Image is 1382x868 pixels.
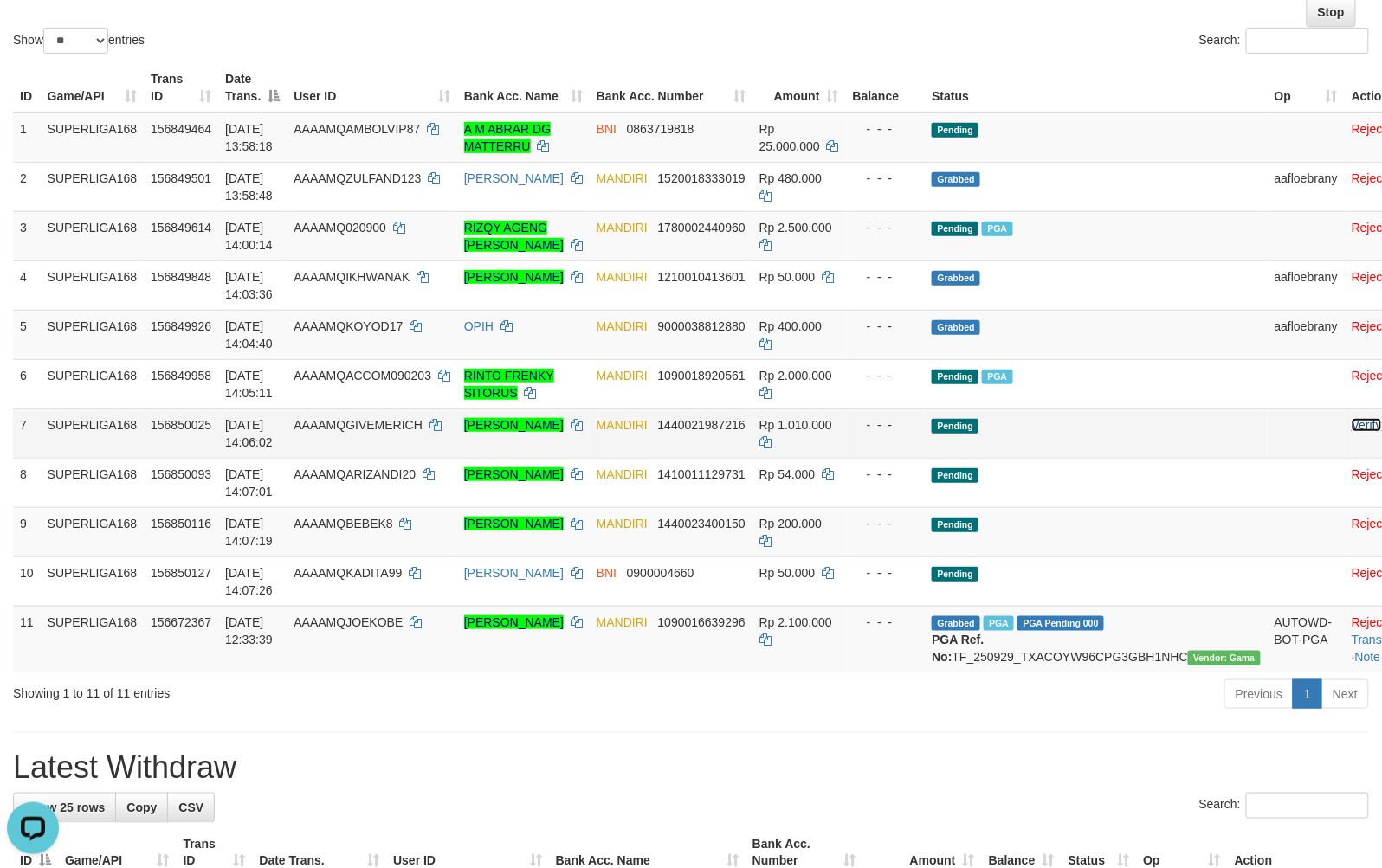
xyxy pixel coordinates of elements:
[597,615,648,629] span: MANDIRI
[41,458,145,507] td: SUPERLIGA168
[932,172,980,187] span: Grabbed
[597,122,617,136] span: BNI
[464,369,554,400] a: RINTO FRENKY SITORUS
[1321,679,1369,709] a: Next
[658,369,746,383] span: Copy 1090018920561 to clipboard
[41,113,145,163] td: SUPERLIGA168
[658,221,746,235] span: Copy 1780002440960 to clipboard
[1017,616,1104,631] span: PGA Pending
[464,517,564,530] a: [PERSON_NAME]
[846,63,926,113] th: Balance
[294,467,416,481] span: AAAAMQARIZANDI20
[597,319,648,333] span: MANDIRI
[178,800,203,814] span: CSV
[759,369,832,383] span: Rp 2.000.000
[658,418,746,432] span: Copy 1440021987216 to clipboard
[759,171,822,185] span: Rp 480.000
[13,310,41,359] td: 5
[294,615,403,629] span: AAAAMQJOEKOBE
[759,221,832,235] span: Rp 2.500.000
[1246,28,1369,54] input: Search:
[759,319,822,333] span: Rp 400.000
[1268,63,1345,113] th: Op: activate to sort column ascending
[759,270,816,284] span: Rp 50.000
[853,120,919,138] div: - - -
[294,221,386,235] span: AAAAMQ020900
[853,318,919,335] div: - - -
[658,615,746,629] span: Copy 1090016639296 to clipboard
[658,517,746,530] span: Copy 1440023400150 to clipboard
[13,606,41,672] td: 11
[1199,28,1369,54] label: Search:
[115,793,168,822] a: Copy
[151,171,211,185] span: 156849501
[13,458,41,507] td: 8
[932,222,978,236] span: Pending
[13,750,1369,785] h1: Latest Withdraw
[126,800,157,814] span: Copy
[932,370,978,384] span: Pending
[41,507,145,556] td: SUPERLIGA168
[225,221,273,252] span: [DATE] 14:00:14
[853,268,919,286] div: - - -
[43,28,108,54] select: Showentries
[464,270,564,284] a: [PERSON_NAME]
[167,793,215,822] a: CSV
[41,63,145,113] th: Game/API: activate to sort column ascending
[759,418,832,432] span: Rp 1.010.000
[464,615,564,629] a: [PERSON_NAME]
[1268,162,1345,211] td: aafloebrany
[218,63,287,113] th: Date Trans.: activate to sort column descending
[853,416,919,434] div: - - -
[597,566,617,580] span: BNI
[294,418,423,432] span: AAAAMQGIVEMERICH
[627,566,694,580] span: Copy 0900004660 to clipboard
[853,367,919,384] div: - - -
[925,63,1267,113] th: Status
[597,467,648,481] span: MANDIRI
[752,63,846,113] th: Amount: activate to sort column ascending
[13,28,145,54] label: Show entries
[151,615,211,629] span: 156672367
[13,507,41,556] td: 9
[151,122,211,136] span: 156849464
[151,221,211,235] span: 156849614
[853,219,919,236] div: - - -
[853,515,919,532] div: - - -
[853,614,919,631] div: - - -
[658,319,746,333] span: Copy 9000038812880 to clipboard
[759,122,820,153] span: Rp 25.000.000
[41,606,145,672] td: SUPERLIGA168
[853,170,919,187] div: - - -
[932,419,978,434] span: Pending
[984,616,1014,631] span: Marked by aafsengchandara
[294,517,392,530] span: AAAAMQBEBEK8
[294,369,431,383] span: AAAAMQACCOM090203
[1352,418,1382,432] a: Verify
[1268,606,1345,672] td: AUTOWD-BOT-PGA
[13,793,116,822] a: Show 25 rows
[932,320,980,335] span: Grabbed
[225,122,273,153] span: [DATE] 13:58:18
[1293,679,1322,709] a: 1
[225,319,273,350] span: [DATE] 14:04:40
[225,517,273,548] span: [DATE] 14:07:19
[151,270,211,284] span: 156849848
[1355,650,1381,664] a: Note
[13,359,41,408] td: 6
[41,162,145,211] td: SUPERLIGA168
[982,222,1012,236] span: Marked by aafchhiseyha
[932,468,978,483] span: Pending
[464,319,494,333] a: OPIH
[457,63,590,113] th: Bank Acc. Name: activate to sort column ascending
[287,63,457,113] th: User ID: activate to sort column ascending
[464,221,564,252] a: RIZQY AGENG [PERSON_NAME]
[932,567,978,582] span: Pending
[597,171,648,185] span: MANDIRI
[225,369,273,400] span: [DATE] 14:05:11
[294,171,421,185] span: AAAAMQZULFAND123
[590,63,752,113] th: Bank Acc. Number: activate to sort column ascending
[597,369,648,383] span: MANDIRI
[41,408,145,458] td: SUPERLIGA168
[41,211,145,260] td: SUPERLIGA168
